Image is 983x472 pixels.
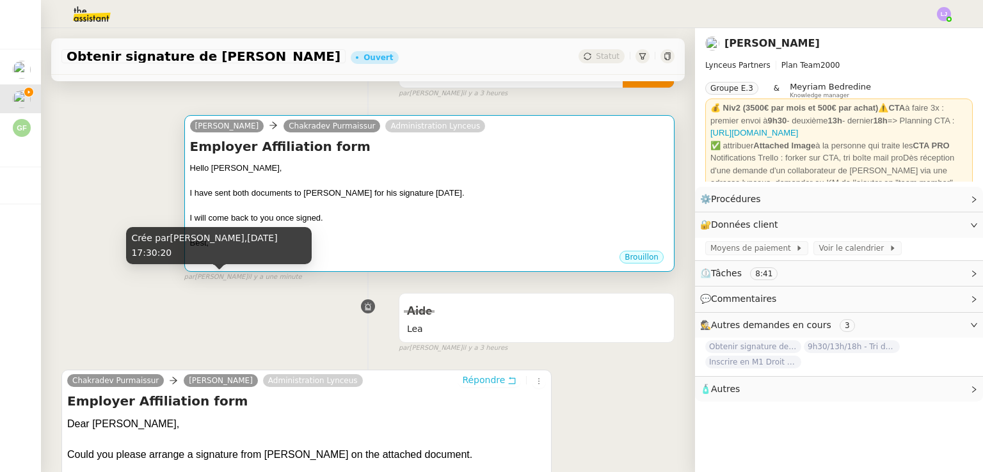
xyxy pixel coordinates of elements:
[710,102,968,139] div: ⚠️ à faire 3x : premier envoi à - deuxième - dernier => Planning CTA :
[819,242,888,255] span: Voir le calendrier
[695,212,983,237] div: 🔐Données client
[184,375,258,386] a: [PERSON_NAME]
[13,90,31,108] img: users%2FTDxDvmCjFdN3QFePFNGdQUcJcQk1%2Favatar%2F0cfb3a67-8790-4592-a9ec-92226c678442
[790,82,871,91] span: Meyriam Bedredine
[385,120,485,132] a: Administration Lynceus
[190,212,669,224] div: I will come back to you once signed.
[399,88,410,99] span: par
[937,7,951,21] img: svg
[67,375,164,386] a: Chakradev Purmaissur
[190,120,264,132] a: [PERSON_NAME]
[625,253,659,262] span: Brouillon
[184,272,302,283] small: [PERSON_NAME]
[263,375,363,386] a: Administration Lynceus
[710,152,968,189] div: Notifications Trello : forker sur CTA, tri boîte mail proDès réception d'une demande d'un collabo...
[596,52,619,61] span: Statut
[13,61,31,79] img: users%2FTDxDvmCjFdN3QFePFNGdQUcJcQk1%2Favatar%2F0cfb3a67-8790-4592-a9ec-92226c678442
[790,82,871,98] app-user-label: Knowledge manager
[705,61,771,70] span: Lynceus Partners
[873,116,887,125] strong: 18h
[248,272,301,283] span: il y a une minute
[190,138,669,155] h4: Employer Affiliation form
[711,194,761,204] span: Procédures
[781,61,820,70] span: Plan Team
[462,374,505,386] span: Répondre
[190,237,669,249] div: Best,
[774,82,779,98] span: &
[67,50,340,63] span: Obtenir signature de [PERSON_NAME]
[750,267,778,280] nz-tag: 8:41
[705,340,801,353] span: Obtenir signature de [PERSON_NAME]
[700,217,783,232] span: 🔐
[820,61,840,70] span: 2000
[768,116,787,125] strong: 9h30
[710,103,878,113] strong: 💰 Niv2 (3500€ par mois et 500€ par achat)
[67,416,546,432] div: Dear [PERSON_NAME],
[399,343,410,354] span: par
[364,54,393,61] div: Ouvert
[710,139,968,152] div: ✅ attribuer à la personne qui traite les
[710,128,798,138] a: [URL][DOMAIN_NAME]
[711,384,740,394] span: Autres
[399,88,507,99] small: [PERSON_NAME]
[711,268,742,278] span: Tâches
[700,384,740,394] span: 🧴
[700,294,782,304] span: 💬
[888,103,905,113] strong: CTA
[828,116,842,125] strong: 13h
[711,294,776,304] span: Commentaires
[67,392,546,410] h4: Employer Affiliation form
[463,343,508,354] span: il y a 3 heures
[184,272,195,283] span: par
[705,36,719,51] img: users%2FTDxDvmCjFdN3QFePFNGdQUcJcQk1%2Favatar%2F0cfb3a67-8790-4592-a9ec-92226c678442
[284,120,380,132] a: Chakradev Purmaissur
[705,82,758,95] nz-tag: Groupe E.3
[711,219,778,230] span: Données client
[407,306,432,317] span: Aide
[790,92,849,99] span: Knowledge manager
[700,268,788,278] span: ⏲️
[190,162,669,175] div: Hello [PERSON_NAME],
[695,287,983,311] div: 💬Commentaires
[695,261,983,286] div: ⏲️Tâches 8:41
[913,141,950,150] strong: CTA PRO
[700,320,860,330] span: 🕵️
[190,187,669,200] div: I have sent both documents to [PERSON_NAME] for his signature [DATE].
[710,242,795,255] span: Moyens de paiement
[407,322,666,336] span: Lea
[695,313,983,338] div: 🕵️Autres demandes en cours 3
[13,119,31,137] img: svg
[724,37,820,49] a: [PERSON_NAME]
[458,373,521,387] button: Répondre
[399,343,507,354] small: [PERSON_NAME]
[700,192,767,207] span: ⚙️
[695,187,983,212] div: ⚙️Procédures
[67,447,546,462] div: Could you please arrange a signature from [PERSON_NAME] on the attached document.
[840,319,855,332] nz-tag: 3
[463,88,508,99] span: il y a 3 heures
[753,141,815,150] strong: Attached Image
[695,377,983,402] div: 🧴Autres
[705,356,801,368] span: Inscrire en M1 Droit des affaires
[711,320,831,330] span: Autres demandes en cours
[804,340,900,353] span: 9h30/13h/18h - Tri de la boite mail PRO - [DATE]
